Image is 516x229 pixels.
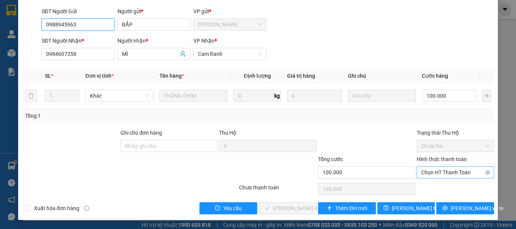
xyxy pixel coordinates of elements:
button: save[PERSON_NAME] thay đổi [377,202,435,214]
span: save [383,205,389,211]
span: exclamation-circle [215,205,220,211]
input: 0 [287,90,341,102]
div: VP gửi [193,7,266,15]
div: Trạng thái Thu Hộ [417,129,494,137]
button: plus [482,90,491,102]
input: VD: Bàn, Ghế [159,90,227,102]
button: check[PERSON_NAME] và Giao hàng [259,202,317,214]
span: Thu Hộ [219,130,236,136]
span: Tên hàng [159,73,184,79]
input: Ghi Chú [348,90,416,102]
span: Đơn vị tính [85,73,114,79]
div: Tổng: 1 [25,112,200,120]
th: Ghi chú [345,69,419,83]
label: Ghi chú đơn hàng [121,130,162,136]
span: Khác [90,90,149,101]
span: Giá trị hàng [287,73,315,79]
span: Phạm Ngũ Lão [198,19,262,30]
div: Chưa thanh toán [238,183,317,197]
span: Xuất hóa đơn hàng [31,204,82,212]
label: Hình thức thanh toán [417,156,467,162]
button: printer[PERSON_NAME] và In [436,202,494,214]
span: plus [327,205,332,211]
span: printer [442,205,448,211]
span: VP Nhận [193,38,215,44]
span: [PERSON_NAME] thay đổi [392,204,452,212]
button: delete [25,90,37,102]
span: [PERSON_NAME] và In [451,204,504,212]
div: SĐT Người Gửi [42,7,114,15]
span: Thêm ĐH mới [335,204,367,212]
span: Cam Ranh [198,48,262,60]
div: Người nhận [117,37,190,45]
span: Chọn HT Thanh Toán [421,167,490,178]
div: SĐT Người Nhận [42,37,114,45]
div: Người gửi [117,7,190,15]
span: Định lượng [244,73,270,79]
span: Chưa thu [421,140,490,152]
span: info-circle [84,206,89,211]
span: Yêu cầu [223,204,242,212]
span: close-circle [485,170,490,175]
span: user-add [180,51,186,57]
span: kg [273,90,281,102]
button: exclamation-circleYêu cầu [199,202,257,214]
span: SL [45,73,51,79]
span: Tổng cước [318,156,343,162]
input: Ghi chú đơn hàng [121,140,218,152]
button: plusThêm ĐH mới [318,202,376,214]
span: Cước hàng [422,73,448,79]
